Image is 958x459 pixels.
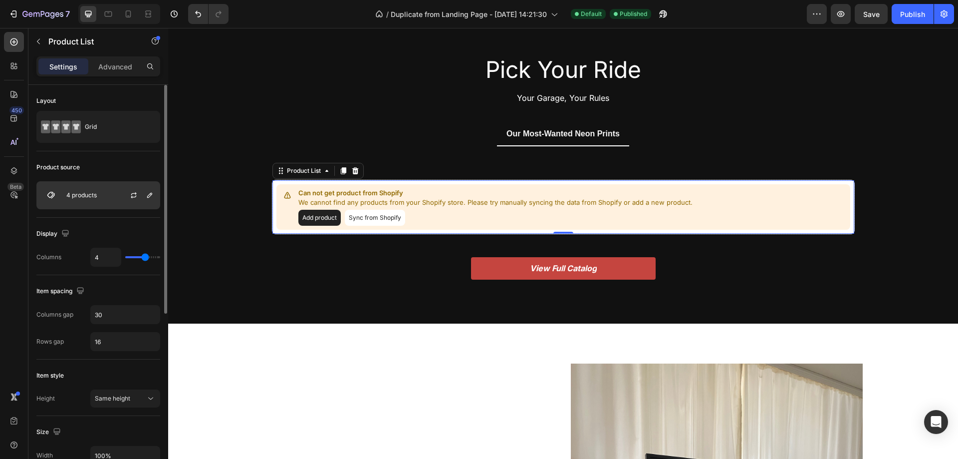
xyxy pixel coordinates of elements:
div: Display [36,227,71,241]
div: Item style [36,371,64,380]
p: Settings [49,61,77,72]
div: Open Intercom Messenger [924,410,948,434]
div: Size [36,426,63,439]
input: Auto [91,333,160,351]
p: Advanced [98,61,132,72]
div: Publish [900,9,925,19]
input: Auto [91,248,121,266]
p: We cannot find any products from your Shopify store. Please try manually syncing the data from Sh... [130,170,526,180]
i: View Full Catalog [362,235,429,245]
span: Our Most-Wanted Neon Prints [338,101,452,110]
div: Columns [36,253,61,262]
div: Item spacing [36,285,86,298]
div: Layout [36,96,56,105]
span: / [386,9,389,19]
div: Rows gap [36,337,64,346]
iframe: To enrich screen reader interactions, please activate Accessibility in Grammarly extension settings [168,28,958,459]
div: 450 [9,106,24,114]
button: Save [855,4,888,24]
button: Same height [90,390,160,408]
div: Undo/Redo [188,4,229,24]
button: Publish [892,4,934,24]
button: Sync from Shopify [177,182,237,198]
div: Columns gap [36,310,73,319]
span: Save [863,10,880,18]
div: Product source [36,163,80,172]
button: 7 [4,4,74,24]
span: Same height [95,395,130,402]
div: Grid [85,115,146,138]
div: Beta [7,183,24,191]
span: Duplicate from Landing Page - [DATE] 14:21:30 [391,9,547,19]
p: 4 products [66,192,97,199]
button: Add product [130,182,173,198]
p: Can not get product from Shopify [130,160,526,170]
span: Published [620,9,647,18]
img: product feature img [41,185,61,205]
button: <p><i>View Full Catalog</i></p> [303,229,487,252]
span: Default [581,9,602,18]
p: 7 [65,8,70,20]
div: Height [36,394,55,403]
div: Product List [117,138,155,147]
input: Auto [91,306,160,324]
p: Product List [48,35,133,47]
